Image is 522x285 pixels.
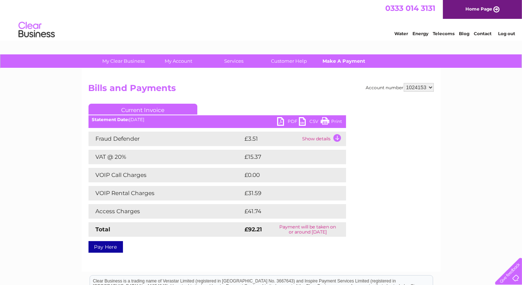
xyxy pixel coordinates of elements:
[301,132,346,146] td: Show details
[498,31,515,36] a: Log out
[321,117,342,128] a: Print
[92,117,130,122] b: Statement Date:
[474,31,492,36] a: Contact
[270,222,346,237] td: Payment will be taken on or around [DATE]
[459,31,469,36] a: Blog
[18,19,55,41] img: logo.png
[89,83,434,97] h2: Bills and Payments
[204,54,264,68] a: Services
[90,4,433,35] div: Clear Business is a trading name of Verastar Limited (registered in [GEOGRAPHIC_DATA] No. 3667643...
[89,104,197,115] a: Current Invoice
[277,117,299,128] a: PDF
[412,31,428,36] a: Energy
[243,150,330,164] td: £15.37
[96,226,111,233] strong: Total
[366,83,434,92] div: Account number
[243,132,301,146] td: £3.51
[385,4,435,13] a: 0333 014 3131
[149,54,209,68] a: My Account
[89,241,123,253] a: Pay Here
[89,150,243,164] td: VAT @ 20%
[243,168,329,182] td: £0.00
[394,31,408,36] a: Water
[89,204,243,219] td: Access Charges
[89,186,243,201] td: VOIP Rental Charges
[245,226,262,233] strong: £92.21
[314,54,374,68] a: Make A Payment
[89,117,346,122] div: [DATE]
[94,54,153,68] a: My Clear Business
[243,186,331,201] td: £31.59
[89,168,243,182] td: VOIP Call Charges
[259,54,319,68] a: Customer Help
[433,31,455,36] a: Telecoms
[243,204,330,219] td: £41.74
[89,132,243,146] td: Fraud Defender
[299,117,321,128] a: CSV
